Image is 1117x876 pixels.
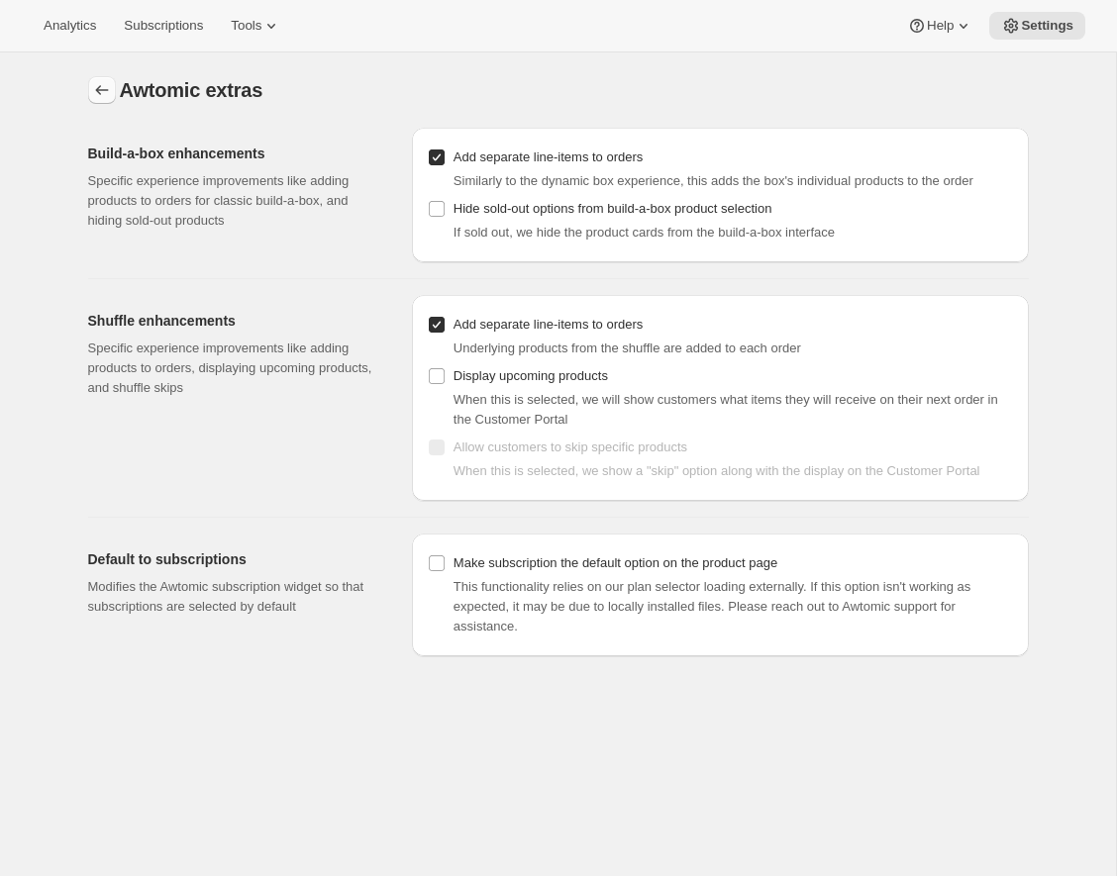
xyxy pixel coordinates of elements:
span: Help [927,18,954,34]
span: Similarly to the dynamic box experience, this adds the box's individual products to the order [454,173,973,188]
span: Allow customers to skip specific products [454,439,687,454]
span: Add separate line-items to orders [454,149,643,164]
h2: Default to subscriptions [88,549,380,569]
span: Subscriptions [124,18,203,34]
span: When this is selected, we will show customers what items they will receive on their next order in... [454,392,998,427]
p: Specific experience improvements like adding products to orders, displaying upcoming products, an... [88,339,380,398]
span: Analytics [44,18,96,34]
button: Settings [989,12,1085,40]
span: When this is selected, we show a "skip" option along with the display on the Customer Portal [454,463,980,478]
span: Hide sold-out options from build-a-box product selection [454,201,772,216]
span: Add separate line-items to orders [454,317,643,332]
span: If sold out, we hide the product cards from the build-a-box interface [454,225,835,240]
span: Make subscription the default option on the product page [454,555,777,570]
h2: Shuffle enhancements [88,311,380,331]
button: Tools [219,12,293,40]
p: Specific experience improvements like adding products to orders for classic build-a-box, and hidi... [88,171,380,231]
p: Modifies the Awtomic subscription widget so that subscriptions are selected by default [88,577,380,617]
span: Tools [231,18,261,34]
span: Awtomic extras [120,79,263,101]
button: Subscriptions [112,12,215,40]
button: Analytics [32,12,108,40]
span: Underlying products from the shuffle are added to each order [454,341,801,355]
span: Display upcoming products [454,368,608,383]
span: Settings [1021,18,1073,34]
button: Help [895,12,985,40]
button: Settings [88,76,116,104]
h2: Build-a-box enhancements [88,144,380,163]
span: This functionality relies on our plan selector loading externally. If this option isn't working a... [454,579,971,633]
